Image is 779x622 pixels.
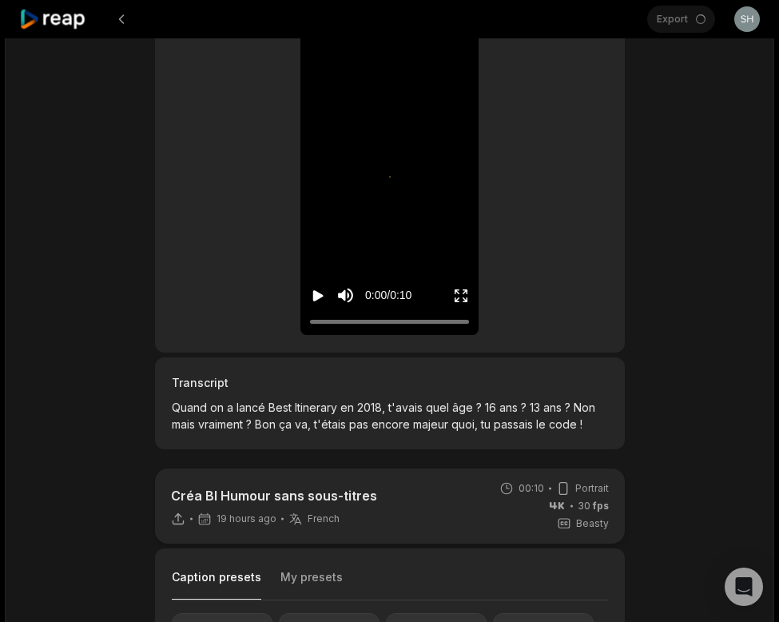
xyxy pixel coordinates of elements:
[485,401,499,414] span: 16
[452,401,476,414] span: âge
[172,569,261,600] button: Caption presets
[413,417,451,431] span: majeur
[268,401,295,414] span: Best
[357,401,388,414] span: 2018,
[314,417,349,431] span: t'étais
[494,417,536,431] span: passais
[45,26,78,38] div: v 4.0.25
[519,481,544,496] span: 00:10
[42,42,181,54] div: Domaine: [DOMAIN_NAME]
[593,500,609,512] span: fps
[426,401,452,414] span: quel
[172,417,198,431] span: mais
[210,401,227,414] span: on
[26,42,38,54] img: website_grey.svg
[246,417,255,431] span: ?
[349,417,372,431] span: pas
[578,499,609,513] span: 30
[536,417,549,431] span: le
[279,417,295,431] span: ça
[453,281,469,310] button: Enter Fullscreen
[295,417,314,431] span: va,
[181,93,194,106] img: tab_keywords_by_traffic_grey.svg
[574,401,595,414] span: Non
[372,417,413,431] span: encore
[255,417,279,431] span: Bon
[227,401,236,414] span: a
[26,26,38,38] img: logo_orange.svg
[310,281,326,310] button: Play video
[576,516,609,531] span: Beasty
[300,18,479,335] div: ⚠️
[365,287,411,304] div: 0:00 / 0:10
[451,417,481,431] span: quoi,
[171,486,377,505] p: Créa BI Humour sans sous-titres
[565,401,574,414] span: ?
[725,568,763,606] div: Open Intercom Messenger
[82,94,123,105] div: Domaine
[308,512,340,525] span: French
[236,401,268,414] span: lancé
[530,401,543,414] span: 13
[340,401,357,414] span: en
[172,401,210,414] span: Quand
[549,417,580,431] span: code
[481,417,494,431] span: tu
[172,374,608,391] h3: Transcript
[476,401,485,414] span: ?
[280,569,343,600] button: My presets
[543,401,565,414] span: ans
[199,94,244,105] div: Mots-clés
[388,401,426,414] span: t'avais
[198,417,246,431] span: vraiment
[580,417,582,431] span: !
[336,285,356,305] button: Mute sound
[217,512,276,525] span: 19 hours ago
[521,401,530,414] span: ?
[499,401,521,414] span: ans
[575,481,609,496] span: Portrait
[295,401,340,414] span: Itinerary
[65,93,78,106] img: tab_domain_overview_orange.svg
